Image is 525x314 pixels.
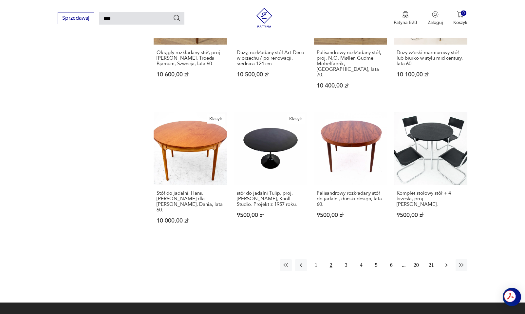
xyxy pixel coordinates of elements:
[157,50,224,67] h3: Okrągły rozkładany stół, proj. [PERSON_NAME], Troeds Bjärnum, Szwecja, lata 60.
[402,11,409,18] img: Ikona medalu
[237,50,304,67] h3: Duży, rozkładany stół Art-Deco w orzechu / po renowacji, średnica 124 cm
[317,83,384,88] p: 10 400,00 zł
[394,11,417,26] a: Ikona medaluPatyna B2B
[394,19,417,26] p: Patyna B2B
[237,190,304,207] h3: stół do jadalni Tulip, proj. [PERSON_NAME], Knoll Studio. Projekt z 1957 roku.
[394,112,467,236] a: Komplet stołowy stół + 4 krzesła, proj. Mart Stam.Komplet stołowy stół + 4 krzesła, proj. [PERSON...
[237,212,304,218] p: 9500,00 zł
[453,19,467,26] p: Koszyk
[157,72,224,77] p: 10 600,00 zł
[461,10,466,16] div: 0
[58,16,94,21] a: Sprzedawaj
[385,259,397,271] button: 6
[254,8,274,28] img: Patyna - sklep z meblami i dekoracjami vintage
[234,112,307,236] a: Klasykstół do jadalni Tulip, proj. Eero Saarinen, Knoll Studio. Projekt z 1957 roku.stół do jadal...
[457,11,463,18] img: Ikona koszyka
[340,259,352,271] button: 3
[325,259,337,271] button: 2
[237,72,304,77] p: 10 500,00 zł
[317,212,384,218] p: 9500,00 zł
[157,218,224,224] p: 10 000,00 zł
[157,190,224,213] h3: Stół do jadalni, Hans. [PERSON_NAME] dla [PERSON_NAME], Dania, lata 60.
[58,12,94,24] button: Sprzedawaj
[370,259,382,271] button: 5
[428,19,443,26] p: Zaloguj
[432,11,439,18] img: Ikonka użytkownika
[314,112,387,236] a: Palisandrowy rozkładany stół do jadalni, duński design, lata 60.Palisandrowy rozkładany stół do j...
[394,11,417,26] button: Patyna B2B
[397,72,464,77] p: 10 100,00 zł
[425,259,437,271] button: 21
[154,112,227,236] a: KlasykStół do jadalni, Hans. J. Wegner dla Johannes Hansen, Dania, lata 60.Stół do jadalni, Hans....
[355,259,367,271] button: 4
[397,212,464,218] p: 9500,00 zł
[503,288,521,306] iframe: Smartsupp widget button
[397,50,464,67] h3: Duży włoski marmurowy stół lub biurko w stylu mid century, lata 60.
[453,11,467,26] button: 0Koszyk
[310,259,322,271] button: 1
[410,259,422,271] button: 20
[317,50,384,78] h3: Palisandrowy rozkładany stół, proj. N.O. Møller, Gudme Mobelfabrik, [GEOGRAPHIC_DATA], lata 70.
[173,14,181,22] button: Szukaj
[397,190,464,207] h3: Komplet stołowy stół + 4 krzesła, proj. [PERSON_NAME].
[428,11,443,26] button: Zaloguj
[317,190,384,207] h3: Palisandrowy rozkładany stół do jadalni, duński design, lata 60.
